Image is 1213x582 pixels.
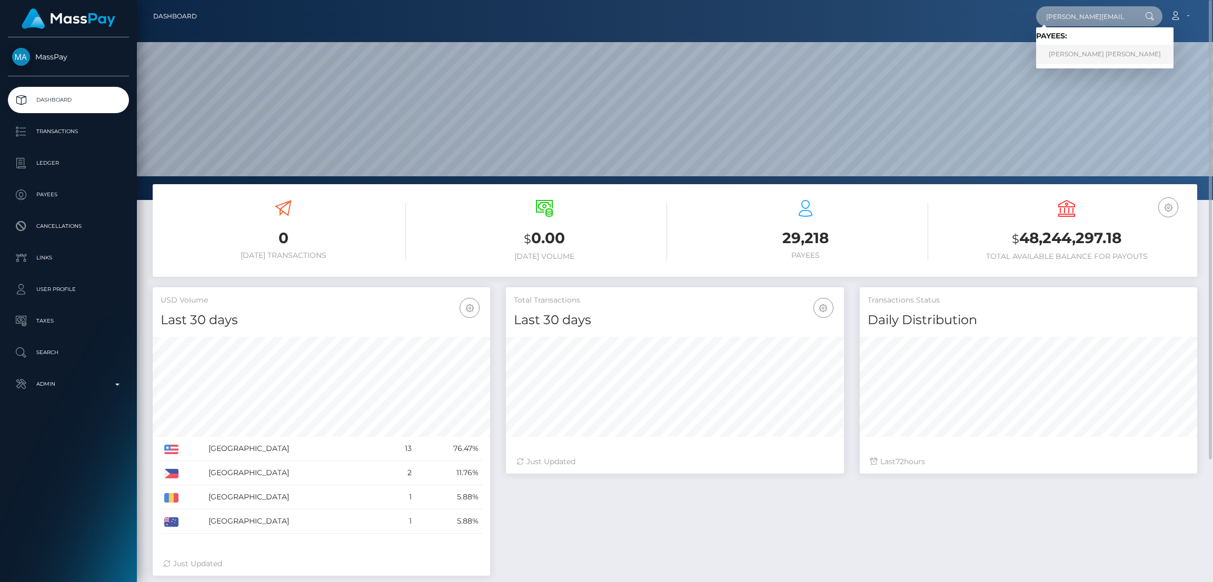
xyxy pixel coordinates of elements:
small: $ [1012,232,1019,246]
img: PH.png [164,469,178,478]
td: 76.47% [415,437,483,461]
h5: Total Transactions [514,295,836,306]
a: Dashboard [153,5,197,27]
p: Transactions [12,124,125,139]
img: MassPay Logo [22,8,115,29]
h3: 48,244,297.18 [944,228,1189,249]
td: 5.88% [415,509,483,534]
p: Cancellations [12,218,125,234]
img: MassPay [12,48,30,66]
h3: 0 [161,228,406,248]
p: Dashboard [12,92,125,108]
div: Just Updated [163,558,480,569]
p: Ledger [12,155,125,171]
h6: [DATE] Volume [422,252,667,261]
h4: Daily Distribution [868,311,1189,329]
input: Search... [1036,6,1135,26]
td: [GEOGRAPHIC_DATA] [205,509,386,534]
td: [GEOGRAPHIC_DATA] [205,437,386,461]
img: AU.png [164,517,178,527]
img: RO.png [164,493,178,503]
span: 72 [896,457,904,466]
h6: Payees [683,251,928,260]
h6: Payees: [1036,32,1174,41]
a: Search [8,339,129,366]
td: 1 [386,509,415,534]
a: Ledger [8,150,129,176]
h4: Last 30 days [514,311,836,329]
div: Last hours [870,456,1187,467]
small: $ [524,232,531,246]
h4: Last 30 days [161,311,482,329]
td: [GEOGRAPHIC_DATA] [205,485,386,509]
a: Links [8,245,129,271]
a: Transactions [8,118,129,145]
td: [GEOGRAPHIC_DATA] [205,461,386,485]
h6: [DATE] Transactions [161,251,406,260]
a: User Profile [8,276,129,303]
td: 1 [386,485,415,509]
h3: 29,218 [683,228,928,248]
p: Payees [12,187,125,203]
p: Admin [12,376,125,392]
h3: 0.00 [422,228,667,249]
a: Cancellations [8,213,129,239]
p: Search [12,345,125,360]
a: Dashboard [8,87,129,113]
h5: USD Volume [161,295,482,306]
img: US.png [164,445,178,454]
a: [PERSON_NAME] [PERSON_NAME] [1036,45,1174,64]
td: 5.88% [415,485,483,509]
p: Links [12,250,125,266]
h6: Total Available Balance for Payouts [944,252,1189,261]
a: Payees [8,182,129,208]
span: MassPay [8,52,129,62]
td: 2 [386,461,415,485]
a: Taxes [8,308,129,334]
p: Taxes [12,313,125,329]
h5: Transactions Status [868,295,1189,306]
p: User Profile [12,282,125,297]
td: 13 [386,437,415,461]
div: Just Updated [516,456,833,467]
a: Admin [8,371,129,397]
td: 11.76% [415,461,483,485]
